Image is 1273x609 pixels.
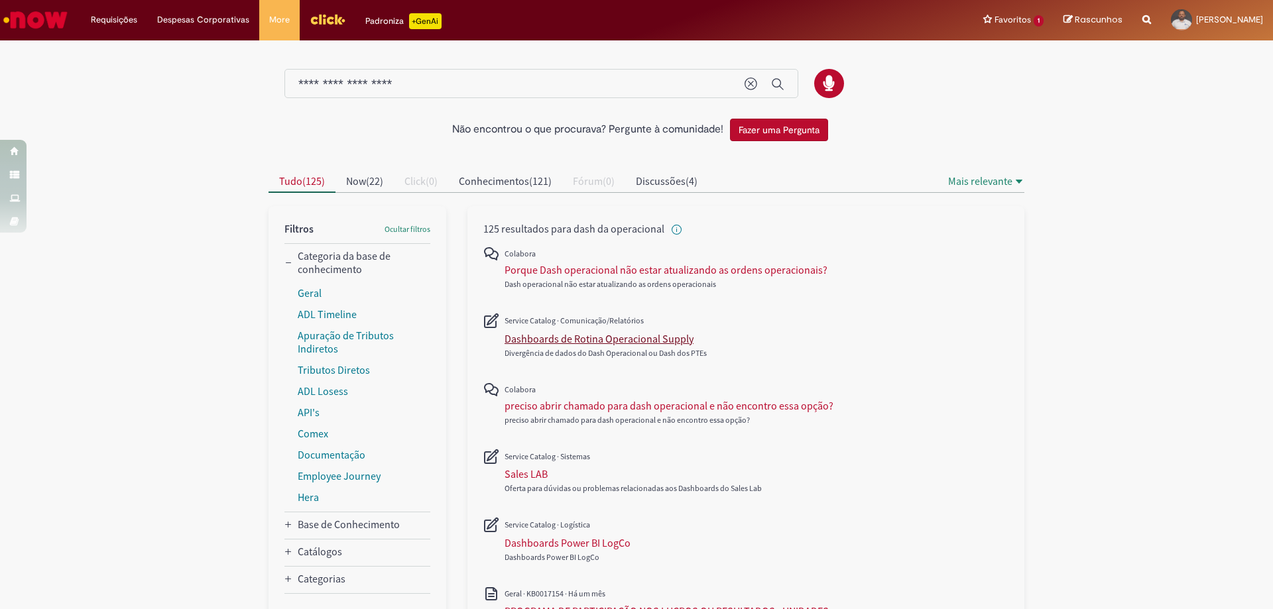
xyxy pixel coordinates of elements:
[310,9,345,29] img: click_logo_yellow_360x200.png
[1063,14,1122,27] a: Rascunhos
[452,124,723,136] h2: Não encontrou o que procurava? Pergunte à comunidade!
[1075,13,1122,26] span: Rascunhos
[1034,15,1044,27] span: 1
[91,13,137,27] span: Requisições
[365,13,442,29] div: Padroniza
[269,13,290,27] span: More
[157,13,249,27] span: Despesas Corporativas
[409,13,442,29] p: +GenAi
[1,7,70,33] img: ServiceNow
[730,119,828,141] button: Fazer uma Pergunta
[995,13,1031,27] span: Favoritos
[1196,14,1263,25] span: [PERSON_NAME]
